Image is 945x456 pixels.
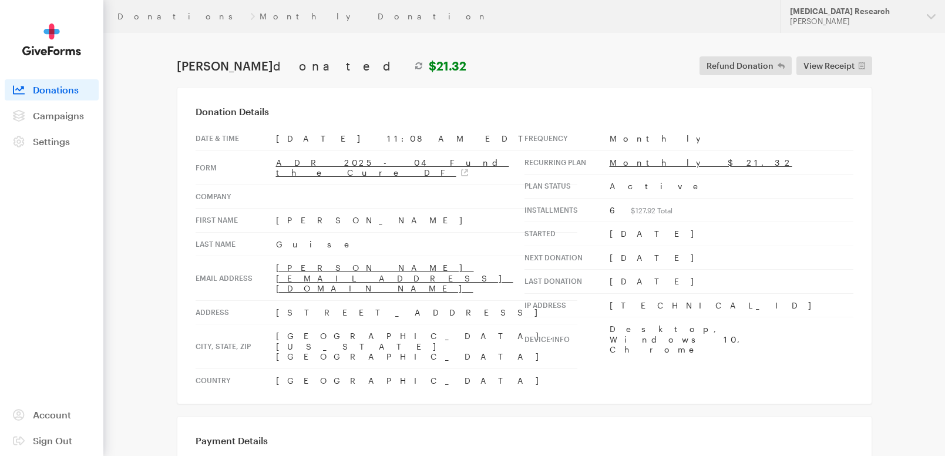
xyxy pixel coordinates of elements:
th: Form [196,150,276,185]
span: Campaigns [33,110,84,121]
a: [PERSON_NAME][EMAIL_ADDRESS][DOMAIN_NAME] [276,263,513,293]
div: [PERSON_NAME] [790,16,917,26]
th: Address [196,300,276,324]
span: View Receipt [803,59,855,73]
span: Refund Donation [707,59,774,73]
a: Monthly $21.32 [610,157,792,167]
th: Frequency [524,127,610,150]
span: Donations [33,84,79,95]
h3: Payment Details [196,435,853,447]
th: Email address [196,256,276,301]
th: Device info [524,317,610,361]
td: Desktop, Windows 10, Chrome [610,317,853,361]
h3: Donation Details [196,106,853,118]
td: Active [610,175,853,199]
th: Last Name [196,232,276,256]
th: IP address [524,293,610,317]
a: Settings [5,131,99,152]
strong: $21.32 [429,59,466,73]
h1: [PERSON_NAME] [177,59,466,73]
a: Campaigns [5,105,99,126]
td: [DATE] [610,222,853,246]
td: [GEOGRAPHIC_DATA], [US_STATE][GEOGRAPHIC_DATA] [276,324,577,369]
th: Plan Status [524,175,610,199]
td: [PERSON_NAME] [276,209,577,233]
a: ADR 2025-04 Fund the Cure DF [276,157,509,178]
td: Guise [276,232,577,256]
th: Started [524,222,610,246]
td: [STREET_ADDRESS] [276,300,577,324]
td: [TECHNICAL_ID] [610,293,853,317]
th: Recurring Plan [524,150,610,175]
a: View Receipt [796,56,872,75]
img: GiveForms [22,24,81,56]
td: [DATE] [610,270,853,294]
td: Monthly [610,127,853,150]
a: Donations [5,79,99,100]
span: Sign Out [33,435,72,446]
span: Account [33,409,71,420]
div: [MEDICAL_DATA] Research [790,6,917,16]
th: City, state, zip [196,324,276,369]
th: Next donation [524,246,610,270]
span: donated [273,59,409,73]
th: Installments [524,198,610,222]
a: Sign Out [5,430,99,451]
button: Refund Donation [699,56,792,75]
th: Date & time [196,127,276,150]
th: Country [196,368,276,392]
th: Company [196,185,276,209]
sub: $127.92 Total [631,206,672,214]
th: Last donation [524,270,610,294]
td: 6 [610,198,853,222]
a: Account [5,404,99,425]
td: [DATE] 11:08 AM EDT [276,127,577,150]
th: First Name [196,209,276,233]
a: Donations [117,12,246,21]
span: Settings [33,136,70,147]
td: [GEOGRAPHIC_DATA] [276,368,577,392]
td: [DATE] [610,246,853,270]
